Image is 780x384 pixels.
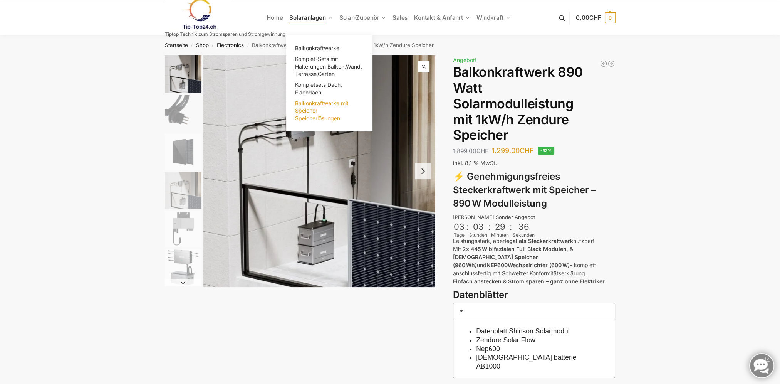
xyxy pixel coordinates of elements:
[244,42,252,49] span: /
[607,60,615,67] a: Steckerkraftwerk mit 4 KW Speicher und 8 Solarmodulen mit 3600 Watt
[393,14,408,21] span: Sales
[165,32,285,37] p: Tiptop Technik zum Stromsparen und Stromgewinnung
[600,60,607,67] a: Balkonkraftwerk 890 Watt Solarmodulleistung mit 2kW/h Zendure Speicher
[605,12,616,23] span: 0
[165,279,201,286] button: Next slide
[414,14,463,21] span: Kontakt & Anfahrt
[203,55,435,287] li: 1 / 6
[339,14,379,21] span: Solar-Zubehör
[476,345,500,353] a: Nep600
[165,172,201,209] img: Zendure-solar-flow-Batteriespeicher für Balkonkraftwerke
[453,147,488,155] bdi: 1.899,00
[295,100,349,121] span: Balkonkraftwerke mit Speicher Speicherlösungen
[453,254,538,268] strong: [DEMOGRAPHIC_DATA] Speicher (960 Wh)
[453,278,606,285] strong: Einfach anstecken & Strom sparen – ganz ohne Elektriker.
[165,133,201,170] img: Maysun
[165,249,201,286] img: Zendure-Solaflow
[163,171,201,209] li: 4 / 6
[513,222,534,232] div: 36
[196,42,209,48] a: Shop
[289,14,326,21] span: Solaranlagen
[453,214,615,221] div: [PERSON_NAME] Sonder Angebot
[291,43,368,54] a: Balkonkraftwerke
[295,45,339,51] span: Balkonkraftwerke
[165,211,201,247] img: nep-microwechselrichter-600w
[453,288,615,302] h3: Datenblätter
[163,248,201,286] li: 6 / 6
[470,222,486,232] div: 03
[466,222,468,237] div: :
[476,14,503,21] span: Windkraft
[453,160,497,166] span: inkl. 8,1 % MwSt.
[589,14,601,21] span: CHF
[453,64,615,143] h1: Balkonkraftwerk 890 Watt Solarmodulleistung mit 1kW/h Zendure Speicher
[453,232,465,239] div: Tage
[454,222,465,232] div: 03
[453,170,615,210] h3: ⚡ Genehmigungsfreies Steckerkraftwerk mit Speicher – 890 W Modulleistung
[492,222,508,232] div: 29
[466,246,567,252] strong: x 445 W bifazialen Full Black Modulen
[165,42,188,48] a: Startseite
[163,209,201,248] li: 5 / 6
[203,55,435,287] img: Zendure-solar-flow-Batteriespeicher für Balkonkraftwerke
[576,6,615,29] a: 0,00CHF 0
[165,95,201,131] img: Anschlusskabel-3meter_schweizer-stecker
[295,56,362,77] span: Komplet-Sets mit Halterungen Balkon,Wand, Terrasse,Garten
[203,55,435,287] a: Znedure solar flow Batteriespeicher fuer BalkonkraftwerkeZnedure solar flow Batteriespeicher fuer...
[163,132,201,171] li: 3 / 6
[538,147,554,155] span: -32%
[486,262,570,268] strong: NEP600Wechselrichter (600 W)
[473,0,513,35] a: Windkraft
[286,0,336,35] a: Solaranlagen
[151,35,629,55] nav: Breadcrumb
[295,81,342,96] span: Kompletsets Dach, Flachdach
[476,147,488,155] span: CHF
[469,232,487,239] div: Stunden
[389,0,411,35] a: Sales
[291,54,368,79] a: Komplet-Sets mit Halterungen Balkon,Wand, Terrasse,Garten
[476,336,535,344] a: Zendure Solar Flow
[188,42,196,49] span: /
[576,14,601,21] span: 0,00
[453,57,476,63] span: Angebot!
[520,147,534,155] span: CHF
[488,222,490,237] div: :
[291,79,368,98] a: Kompletsets Dach, Flachdach
[505,237,573,244] strong: legal als Steckerkraftwerk
[491,232,509,239] div: Minuten
[209,42,217,49] span: /
[513,232,535,239] div: Sekunden
[510,222,512,237] div: :
[415,163,431,179] button: Next slide
[165,55,201,93] img: Zendure-solar-flow-Batteriespeicher für Balkonkraftwerke
[453,237,615,285] p: Leistungsstark, aber nutzbar! Mit 2 , & und – komplett anschlussfertig mit Schweizer Konformitäts...
[163,94,201,132] li: 2 / 6
[492,147,534,155] bdi: 1.299,00
[336,0,389,35] a: Solar-Zubehör
[411,0,473,35] a: Kontakt & Anfahrt
[163,55,201,94] li: 1 / 6
[291,98,368,124] a: Balkonkraftwerke mit Speicher Speicherlösungen
[476,327,570,335] a: Datenblatt Shinson Solarmodul
[217,42,244,48] a: Electronics
[476,354,576,370] a: [DEMOGRAPHIC_DATA] batterie AB1000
